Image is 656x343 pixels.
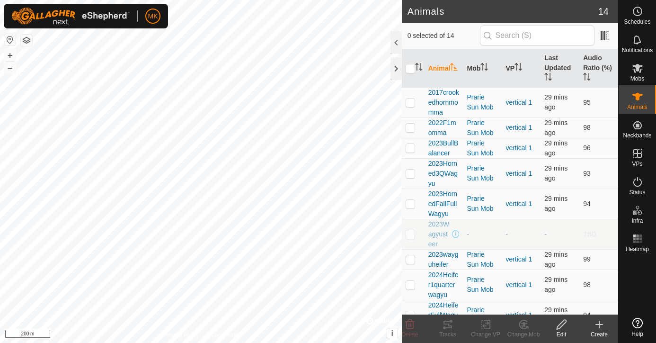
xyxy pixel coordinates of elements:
span: 2023HornedFallFullWagyu [428,189,460,219]
span: Notifications [622,47,653,53]
a: vertical 1 [505,144,532,152]
div: Create [580,330,618,339]
span: 30 Sep 2025, 8:07 pm [544,276,567,293]
img: Gallagher Logo [11,8,130,25]
span: 2023BullBalancer [428,138,460,158]
app-display-virtual-paddock-transition: - [505,230,508,238]
p-sorticon: Activate to sort [480,64,488,72]
span: 99 [583,255,591,263]
span: Neckbands [623,133,651,138]
th: Audio Ratio (%) [579,49,618,88]
p-sorticon: Activate to sort [450,64,458,72]
span: MK [148,11,158,21]
span: Infra [631,218,643,224]
a: vertical 1 [505,99,532,106]
div: Prarie Sun Mob [467,275,498,295]
span: 30 Sep 2025, 8:07 pm [544,195,567,212]
div: Edit [542,330,580,339]
div: Prarie Sun Mob [467,305,498,325]
span: 94 [583,311,591,319]
a: vertical 1 [505,311,532,319]
p-sorticon: Activate to sort [544,74,552,82]
div: Change VP [467,330,505,339]
span: 93 [583,170,591,177]
button: Reset Map [4,34,16,45]
div: Prarie Sun Mob [467,194,498,214]
div: Prarie Sun Mob [467,92,498,112]
span: 30 Sep 2025, 8:07 pm [544,93,567,111]
span: Animals [627,104,647,110]
a: vertical 1 [505,124,532,131]
span: 2024HeiferFullWagyu24H2 [428,300,460,330]
button: Map Layers [21,35,32,46]
span: 98 [583,281,591,289]
div: Prarie Sun Mob [467,138,498,158]
div: Change Mob [505,330,542,339]
a: Privacy Policy [163,331,199,339]
span: 14 [598,4,609,18]
a: Contact Us [210,331,238,339]
span: Mobs [630,76,644,81]
span: 30 Sep 2025, 8:07 pm [544,306,567,324]
span: 2024Heifer1quarterwagyu [428,270,460,300]
span: 30 Sep 2025, 8:07 pm [544,164,567,182]
th: VP [502,49,541,88]
span: 30 Sep 2025, 8:07 pm [544,139,567,157]
span: Schedules [624,19,650,25]
span: 2023Horned3QWagyu [428,159,460,189]
span: - [544,230,547,238]
div: - [467,229,498,239]
p-sorticon: Activate to sort [415,64,423,72]
a: vertical 1 [505,281,532,289]
p-sorticon: Activate to sort [514,64,522,72]
span: Status [629,190,645,195]
a: vertical 1 [505,170,532,177]
button: + [4,50,16,61]
button: – [4,62,16,73]
span: 2017crookedhornmomma [428,88,460,117]
span: i [391,329,393,337]
p-sorticon: Activate to sort [583,74,591,82]
button: i [387,328,398,339]
span: 30 Sep 2025, 8:07 pm [544,119,567,136]
span: TBD [583,230,596,238]
a: vertical 1 [505,255,532,263]
a: Help [619,314,656,341]
span: Delete [402,331,418,338]
span: Heatmap [626,246,649,252]
span: 94 [583,200,591,208]
div: Prarie Sun Mob [467,250,498,270]
span: Help [631,331,643,337]
span: 2023wayguheifer [428,250,460,270]
a: vertical 1 [505,200,532,208]
div: Prarie Sun Mob [467,118,498,138]
span: VPs [632,161,642,167]
th: Animal [425,49,463,88]
h2: Animals [408,6,598,17]
span: 95 [583,99,591,106]
span: 2023Wagyusteer [428,219,450,249]
span: 2022F1momma [428,118,460,138]
input: Search (S) [480,26,594,45]
th: Last Updated [541,49,579,88]
th: Mob [463,49,502,88]
div: Tracks [429,330,467,339]
div: Prarie Sun Mob [467,163,498,183]
span: 98 [583,124,591,131]
span: 96 [583,144,591,152]
span: 0 selected of 14 [408,31,480,41]
span: 30 Sep 2025, 8:07 pm [544,251,567,268]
